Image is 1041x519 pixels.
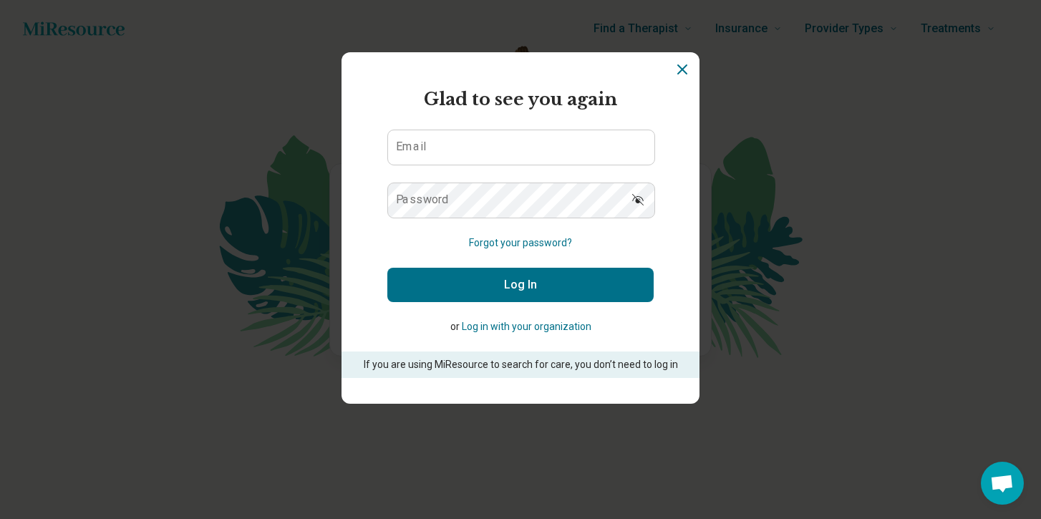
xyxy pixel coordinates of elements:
p: If you are using MiResource to search for care, you don’t need to log in [362,357,679,372]
label: Email [396,141,426,152]
button: Log in with your organization [462,319,591,334]
button: Show password [622,183,654,217]
button: Dismiss [674,61,691,78]
button: Log In [387,268,654,302]
label: Password [396,194,449,205]
button: Forgot your password? [469,236,572,251]
h2: Glad to see you again [387,87,654,112]
section: Login Dialog [342,52,699,404]
p: or [387,319,654,334]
